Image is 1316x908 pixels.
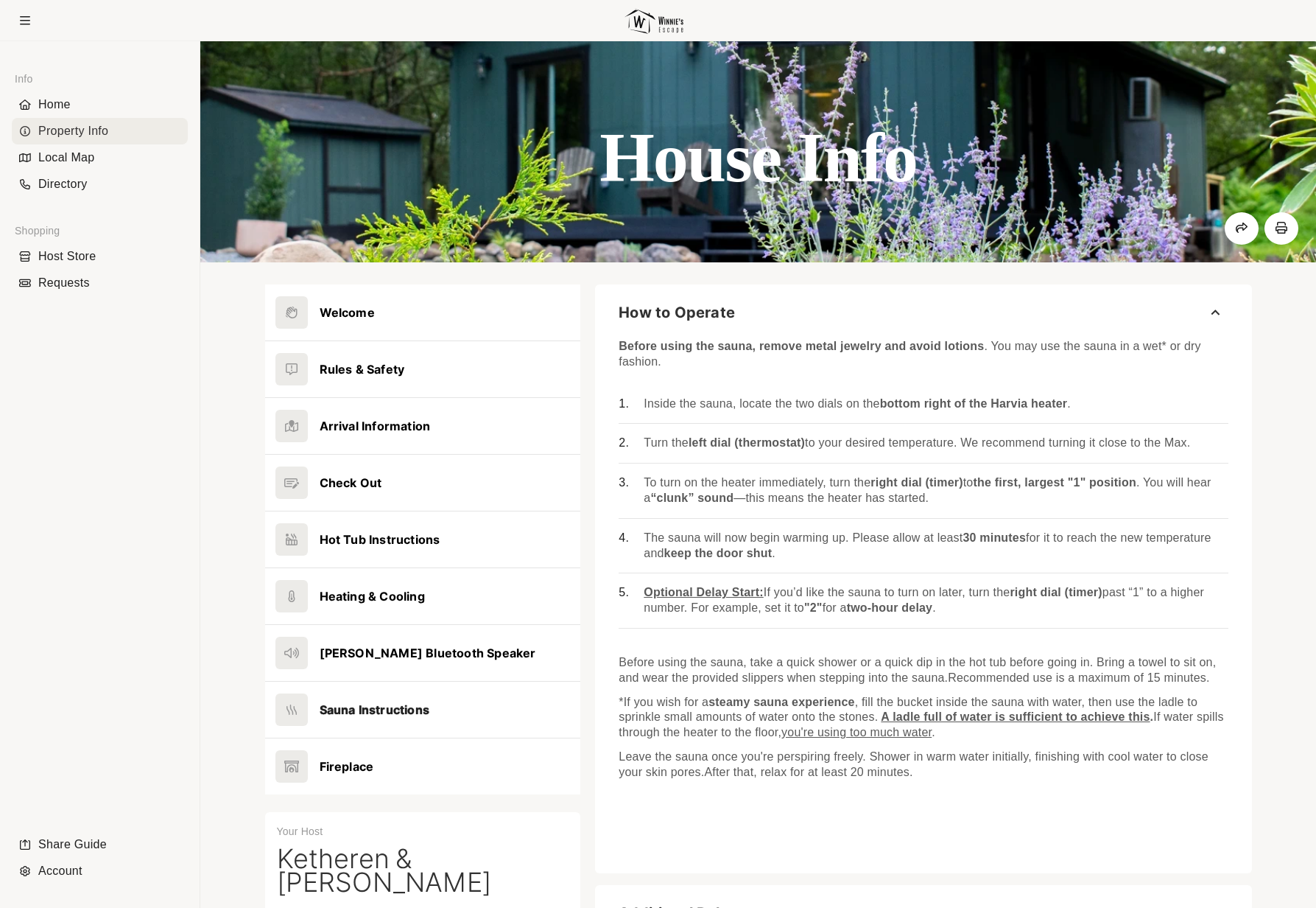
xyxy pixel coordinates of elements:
[847,601,933,614] strong: two-hour delay
[948,671,1209,684] span: Recommended use is a maximum of 15 minutes.
[12,243,188,270] div: Host Store
[619,696,708,708] span: *If you wish for a
[881,710,1150,723] u: A ladle full of water is sufficient to achieve this
[12,831,188,858] li: Navigation item
[619,385,1228,425] li: Inside the sauna, locate the two dials on the .
[277,825,323,837] span: Your Host
[12,270,188,296] div: Requests
[880,397,1068,410] strong: bottom right of the Harvia heater
[870,476,963,489] strong: right dial (timer)
[619,655,1228,686] p: Before using the sauna, take a quick shower or a quick dip in the hot tub before going in. Bring ...
[664,547,773,559] strong: keep the door shut
[12,91,188,118] div: Home
[12,118,188,144] div: Property Info
[12,144,188,171] div: Local Map
[277,847,569,895] h4: Ketheren & [PERSON_NAME]
[619,750,1228,780] p: Leave the sauna once you're perspiring freely. Shower in warm water initially, finishing with coo...
[619,573,1228,629] li: If you’d like the sauna to turn on later, turn the past “1” to a higher number. For example, set ...
[619,696,1200,724] span: , fill the bucket inside the sauna with water, then use the ladle to sprinkle small amounts of wa...
[708,696,855,708] strong: steamy sauna experience
[12,91,188,118] li: Navigation item
[12,171,188,198] div: Directory
[12,270,188,296] li: Navigation item
[619,519,1228,574] li: The sauna will now begin warming up. Please allow at least for it to reach the new temperature and .
[619,340,984,352] strong: Before using the sauna, remove metal jewelry and avoid lotions
[12,144,188,171] li: Navigation item
[12,858,188,884] div: Account
[619,303,735,322] span: How to Operate
[12,858,188,884] li: Navigation item
[12,171,188,198] li: Navigation item
[12,243,188,270] li: Navigation item
[12,831,188,858] div: Share Guide
[599,119,917,197] h1: House Info
[781,726,932,738] u: you're using too much water
[595,284,1251,340] button: How to Operate
[12,118,188,144] li: Navigation item
[963,531,1026,544] strong: 30 minutes
[689,436,805,449] strong: left dial (thermostat)
[1010,586,1102,598] strong: right dial (timer)
[644,586,763,598] u: Optional Delay Start:
[619,339,1228,370] p: . You may use the sauna in a wet* or dry fashion.
[932,726,935,738] span: .
[619,424,1228,464] li: Turn the to your desired temperature. We recommend turning it close to the Max.
[804,601,823,614] strong: "2"
[619,464,1228,519] li: To turn on the heater immediately, turn the to . You will hear a —this means the heater has started.
[878,710,1153,723] strong: .
[617,1,695,41] img: Logo
[704,766,912,778] span: After that, relax for at least 20 minutes.
[973,476,1136,489] strong: the first, largest "1" position
[650,492,733,504] strong: “clunk” sound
